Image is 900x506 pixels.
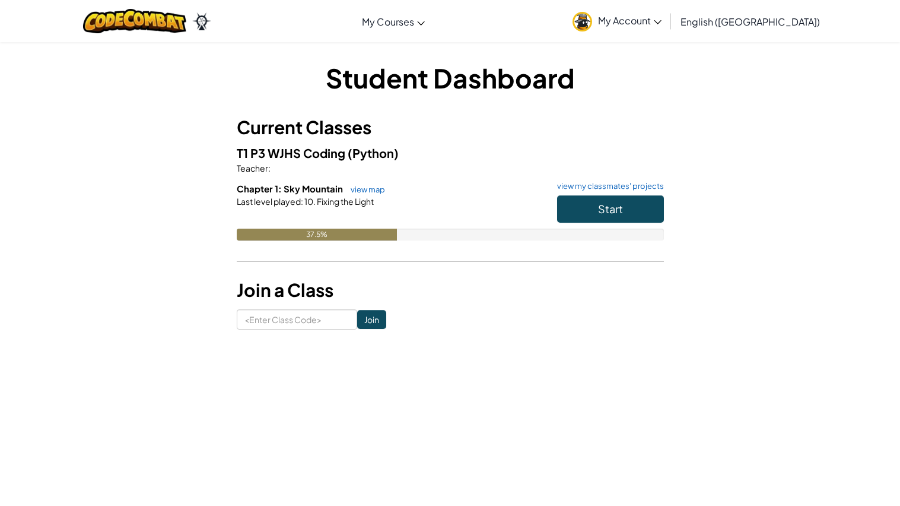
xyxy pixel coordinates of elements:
h1: Student Dashboard [237,59,664,96]
h3: Join a Class [237,277,664,303]
img: Ozaria [192,12,211,30]
span: My Courses [362,15,414,28]
span: : [268,163,271,173]
span: Chapter 1: Sky Mountain [237,183,345,194]
span: Last level played [237,196,301,207]
a: My Account [567,2,667,40]
a: view map [345,185,385,194]
a: My Courses [356,5,431,37]
img: CodeCombat logo [83,9,187,33]
span: T1 P3 WJHS Coding [237,146,348,160]
span: Fixing the Light [316,196,374,207]
img: avatar [573,12,592,31]
input: Join [357,310,386,329]
a: view my classmates' projects [551,182,664,190]
h3: Current Classes [237,114,664,141]
span: Teacher [237,163,268,173]
a: English ([GEOGRAPHIC_DATA]) [675,5,826,37]
input: <Enter Class Code> [237,309,357,330]
div: 37.5% [237,229,397,241]
span: Start [598,202,623,216]
span: English ([GEOGRAPHIC_DATA]) [680,15,820,28]
span: : [301,196,303,207]
span: 10. [303,196,316,207]
span: My Account [598,14,662,27]
span: (Python) [348,146,399,160]
button: Start [557,195,664,223]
